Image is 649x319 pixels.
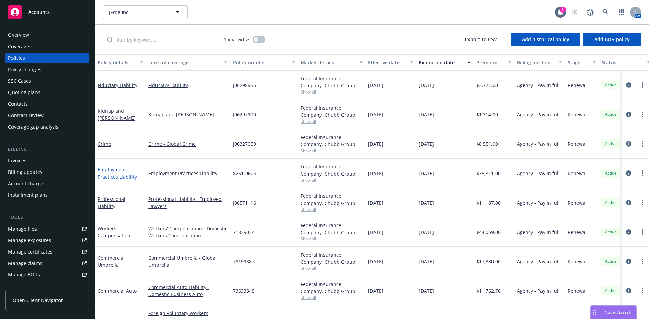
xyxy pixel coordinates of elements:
span: Show all [301,265,363,271]
a: Policies [5,53,89,63]
div: Federal Insurance Company, Chubb Group [301,222,363,236]
a: Coverage [5,41,89,52]
span: J06297900 [233,111,256,118]
span: Agency - Pay in full [517,258,560,265]
button: Add historical policy [511,33,580,46]
span: Active [604,82,618,88]
button: Market details [298,54,365,71]
span: Active [604,141,618,147]
a: Switch app [615,5,628,19]
span: [DATE] [419,199,434,206]
button: Policy number [230,54,298,71]
span: Open Client Navigator [13,297,63,304]
a: Fiduciary Liability [148,82,227,89]
span: 78199387 [233,258,255,265]
a: Commercial Auto Liability - Domestic Business Auto [148,284,227,298]
a: Workers' Compensation - Domestic Workers Compensation [148,225,227,239]
a: Policy changes [5,64,89,75]
div: Installment plans [8,190,48,201]
span: Show all [301,89,363,95]
a: Manage BORs [5,269,89,280]
a: Manage files [5,223,89,234]
span: [DATE] [368,82,383,89]
div: Policy number [233,59,288,66]
span: Active [604,288,618,294]
a: SSC Cases [5,76,89,86]
span: [DATE] [419,229,434,236]
span: Renewal [568,82,587,89]
a: Search [599,5,612,19]
span: Show all [301,177,363,183]
a: circleInformation [625,140,633,148]
div: Expiration date [419,59,463,66]
span: Active [604,200,618,206]
a: circleInformation [625,110,633,118]
a: Commercial Umbrella [98,255,125,268]
a: Workers' Compensation [98,225,130,239]
span: [DATE] [419,82,434,89]
a: more [638,81,646,89]
a: Overview [5,30,89,41]
span: $1,314.00 [476,111,498,118]
span: J06327059 [233,140,256,148]
a: Professional Liability - Employed Lawyers [148,195,227,210]
span: Agency - Pay in full [517,82,560,89]
a: more [638,198,646,207]
a: Quoting plans [5,87,89,98]
span: Renewal [568,229,587,236]
span: Manage exposures [5,235,89,246]
div: Manage files [8,223,37,234]
button: Billing method [514,54,565,71]
span: Agency - Pay in full [517,111,560,118]
span: Add BOR policy [594,36,630,43]
a: Start snowing [568,5,581,19]
span: $11,762.76 [476,287,501,294]
a: Contacts [5,99,89,109]
a: Commercial Auto [98,288,137,294]
span: 71839034 [233,229,255,236]
span: [DATE] [368,199,383,206]
div: Manage exposures [8,235,51,246]
a: Fiduciary Liability [98,82,137,88]
div: Billing updates [8,167,42,178]
a: Billing updates [5,167,89,178]
span: Add historical policy [522,36,569,43]
div: Contacts [8,99,28,109]
div: Federal Insurance Company, Chubb Group [301,134,363,148]
span: Show all [301,207,363,212]
button: Stage [565,54,599,71]
div: Manage claims [8,258,42,269]
span: $35,811.00 [476,170,501,177]
span: Agency - Pay in full [517,170,560,177]
a: Contract review [5,110,89,121]
a: Invoices [5,155,89,166]
span: Active [604,229,618,235]
span: Nova Assist [604,309,631,315]
div: Overview [8,30,29,41]
span: [DATE] [368,140,383,148]
div: Coverage [8,41,29,52]
span: Show all [301,295,363,300]
div: Coverage gap analysis [8,122,58,132]
span: [DATE] [368,111,383,118]
span: Show all [301,236,363,242]
button: Expiration date [416,54,474,71]
button: Effective date [365,54,416,71]
span: [DATE] [368,287,383,294]
a: Kidnap and [PERSON_NAME] [148,111,227,118]
div: Contract review [8,110,44,121]
a: Summary of insurance [5,281,89,292]
a: circleInformation [625,287,633,295]
div: Federal Insurance Company, Chubb Group [301,192,363,207]
div: SSC Cases [8,76,31,86]
div: Federal Insurance Company, Chubb Group [301,251,363,265]
div: Manage BORs [8,269,40,280]
span: Agency - Pay in full [517,199,560,206]
div: Policy changes [8,64,41,75]
button: Nova Assist [590,305,637,319]
span: [DATE] [419,170,434,177]
div: Federal Insurance Company, Chubb Group [301,75,363,89]
span: [DATE] [368,229,383,236]
div: Quoting plans [8,87,40,98]
span: Agency - Pay in full [517,229,560,236]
